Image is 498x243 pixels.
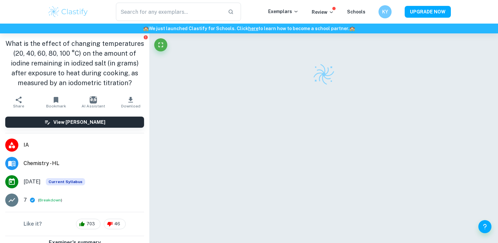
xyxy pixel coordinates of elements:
span: IA [24,141,144,149]
span: 703 [83,221,99,227]
h6: Like it? [24,220,42,228]
a: Schools [347,9,365,14]
span: 46 [111,221,124,227]
button: Fullscreen [154,38,167,51]
button: Help and Feedback [478,220,491,233]
button: UPGRADE NOW [405,6,451,18]
img: Clastify logo [312,63,335,86]
span: Current Syllabus [46,178,85,185]
button: Report issue [143,35,148,40]
p: Review [312,9,334,16]
span: 🏫 [143,26,149,31]
div: 46 [104,219,126,229]
button: Breakdown [39,197,61,203]
span: Bookmark [46,104,66,108]
input: Search for any exemplars... [116,3,223,21]
button: Bookmark [37,93,75,111]
button: AI Assistant [75,93,112,111]
h6: We just launched Clastify for Schools. Click to learn how to become a school partner. [1,25,497,32]
button: KY [378,5,392,18]
img: Clastify logo [47,5,89,18]
span: AI Assistant [82,104,105,108]
button: Download [112,93,149,111]
div: 703 [76,219,101,229]
span: ( ) [38,197,62,203]
span: Share [13,104,24,108]
a: here [248,26,258,31]
button: View [PERSON_NAME] [5,117,144,128]
h6: KY [381,8,389,15]
img: AI Assistant [90,96,97,103]
h6: View [PERSON_NAME] [53,119,105,126]
h1: What is the effect of changing temperatures (20, 40, 60, 80, 100 °C) on the amount of iodine rema... [5,39,144,88]
p: Exemplars [268,8,299,15]
p: 7 [24,196,27,204]
span: [DATE] [24,178,41,186]
span: 🏫 [349,26,355,31]
div: This exemplar is based on the current syllabus. Feel free to refer to it for inspiration/ideas wh... [46,178,85,185]
span: Download [121,104,140,108]
span: Chemistry - HL [24,159,144,167]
